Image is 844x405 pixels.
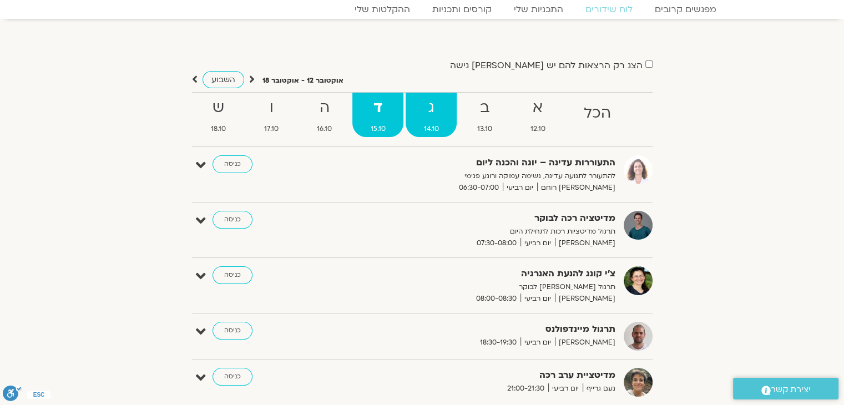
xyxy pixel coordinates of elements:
a: כניסה [213,155,252,173]
span: 21:00-21:30 [503,383,548,394]
a: כניסה [213,322,252,340]
strong: מדיטציה רכה לבוקר [343,211,615,226]
p: אוקטובר 12 - אוקטובר 18 [262,75,343,87]
strong: ב [459,95,510,120]
a: מפגשים קרובים [644,4,727,15]
span: יום רביעי [520,293,555,305]
strong: ד [352,95,403,120]
span: [PERSON_NAME] [555,293,615,305]
a: ב13.10 [459,93,510,137]
span: נעם גרייף [583,383,615,394]
p: להתעורר לתנועה עדינה, נשימה עמוקה ורוגע פנימי [343,170,615,182]
strong: ה [299,95,350,120]
span: יצירת קשר [771,382,811,397]
a: כניסה [213,368,252,386]
span: 18:30-19:30 [476,337,520,348]
span: 15.10 [352,123,403,135]
span: 13.10 [459,123,510,135]
span: [PERSON_NAME] [555,237,615,249]
span: [PERSON_NAME] רוחם [537,182,615,194]
span: 12.10 [512,123,563,135]
strong: תרגול מיינדפולנס [343,322,615,337]
a: לוח שידורים [574,4,644,15]
span: 06:30-07:00 [455,182,503,194]
a: קורסים ותכניות [421,4,503,15]
span: 07:30-08:00 [473,237,520,249]
strong: ש [193,95,244,120]
a: כניסה [213,211,252,229]
span: 16.10 [299,123,350,135]
a: ש18.10 [193,93,244,137]
a: ההקלטות שלי [343,4,421,15]
a: כניסה [213,266,252,284]
a: הכל [565,93,629,137]
a: ד15.10 [352,93,403,137]
a: התכניות שלי [503,4,574,15]
strong: ו [246,95,297,120]
strong: א [512,95,563,120]
strong: התעוררות עדינה – יוגה והכנה ליום [343,155,615,170]
p: תרגול [PERSON_NAME] לבוקר [343,281,615,293]
span: 08:00-08:30 [472,293,520,305]
strong: צ'י קונג להנעת האנרגיה [343,266,615,281]
a: ו17.10 [246,93,297,137]
span: 17.10 [246,123,297,135]
span: 14.10 [406,123,457,135]
span: יום רביעי [520,337,555,348]
span: יום רביעי [503,182,537,194]
p: תרגול מדיטציות רכות לתחילת היום [343,226,615,237]
a: ג14.10 [406,93,457,137]
label: הצג רק הרצאות להם יש [PERSON_NAME] גישה [450,60,643,70]
a: א12.10 [512,93,563,137]
a: השבוע [203,71,244,88]
span: השבוע [211,74,235,85]
strong: הכל [565,101,629,126]
strong: מדיטציית ערב רכה [343,368,615,383]
span: 18.10 [193,123,244,135]
strong: ג [406,95,457,120]
span: יום רביעי [520,237,555,249]
a: ה16.10 [299,93,350,137]
span: [PERSON_NAME] [555,337,615,348]
span: יום רביעי [548,383,583,394]
a: יצירת קשר [733,378,838,399]
nav: Menu [117,4,727,15]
